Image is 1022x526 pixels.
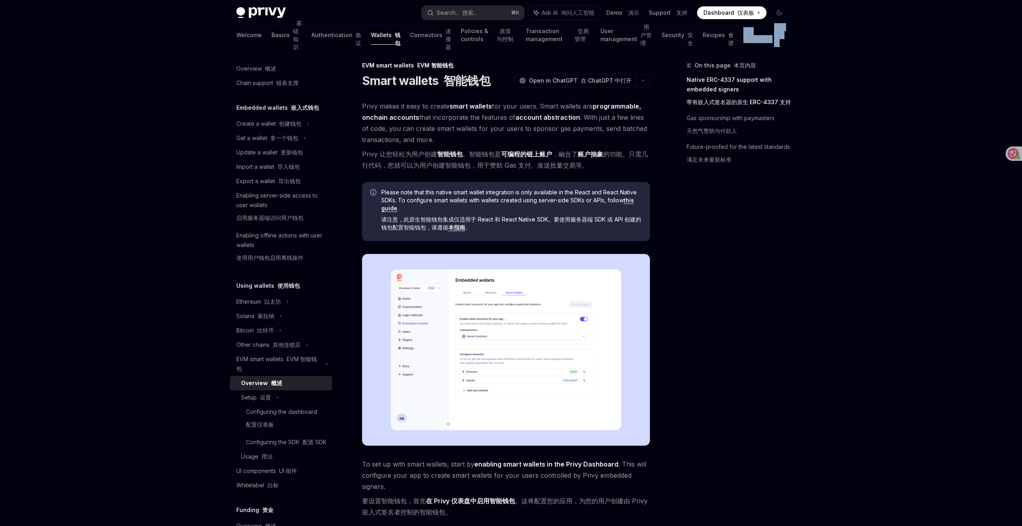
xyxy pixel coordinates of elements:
a: Whitelabel 白标 [230,478,332,492]
strong: 可编程的链上账户 [501,150,552,158]
font: 仪表板 [737,9,754,16]
font: 政策与控制 [497,28,513,42]
font: 导入钱包 [277,163,300,170]
a: UI components UI 组件 [230,464,332,478]
font: 带有嵌入式签名器的原生 ERC-4337 支持 [687,99,791,105]
strong: 智能钱包 [437,150,463,158]
div: Get a wallet [236,133,298,143]
div: Chain support [236,78,299,88]
font: EVM 智能钱包 [417,62,454,69]
div: Whitelabel [236,481,279,490]
h1: Smart wallets [362,73,490,88]
a: Chain support 链条支撑 [230,76,332,90]
button: Ask AI 询问人工智能 [528,6,600,20]
font: 概述 [265,65,276,72]
font: 白标 [267,482,279,488]
div: Ethereum [236,297,281,307]
a: Demo 演示 [606,9,639,17]
div: Export a wallet [236,176,301,186]
div: Overview [236,64,276,73]
div: Import a wallet [236,162,300,172]
div: Configuring the SDK [246,437,327,447]
a: Transaction management 交易管理 [526,26,590,45]
font: 配置仪表板 [246,421,274,428]
button: Open in ChatGPT 在 ChatGPT 中打开 [514,74,636,87]
span: Open in ChatGPT [529,77,632,85]
a: 在 Privy 仪表盘中启用智能钱包 [426,497,515,505]
font: 验证 [356,32,361,46]
div: Bitcoin [236,326,274,335]
font: 设置 [260,394,271,401]
font: 比特币 [257,327,274,334]
a: User management 用户管理 [600,26,652,45]
font: 本页内容 [734,62,756,69]
a: Overview 概述 [230,61,332,76]
font: 配置 SDK [303,439,327,445]
font: 使用钱包 [277,282,300,289]
a: 账户抽象 [578,150,603,158]
div: Update a wallet [236,148,303,157]
a: Overview 概述 [230,376,332,390]
font: 询问人工智能 [561,9,594,16]
font: 要设置智能钱包，首先 。这将配置您的应用，为您的用户创建由 Privy 嵌入式签名者控制的智能钱包。 [362,497,648,516]
span: Dashboard [703,9,754,17]
span: Ask AI [542,9,594,17]
a: account abstraction [515,113,580,122]
font: 连接器 [446,28,451,50]
div: Create a wallet [236,119,301,129]
font: 用法 [261,453,273,460]
a: Connectors 连接器 [410,26,451,45]
a: Enabling offline actions with user wallets使用用户钱包启用离线操作 [230,228,332,268]
font: 嵌入式钱包 [291,104,319,111]
a: Update a wallet 更新钱包 [230,145,332,160]
font: 其他连锁店 [273,341,301,348]
h5: Funding [236,505,273,515]
font: 在 ChatGPT 中打开 [581,77,632,84]
span: ⌘ K [511,10,519,16]
font: 使用用户钱包启用离线操作 [236,254,303,261]
div: Setup [241,393,271,402]
div: UI components [236,466,297,476]
font: 链条支撑 [276,79,299,86]
font: 用户管理 [640,24,652,46]
a: 本指南 [448,224,465,231]
div: Usage [241,452,273,461]
font: 钱包 [395,32,400,46]
a: Import a wallet 导入钱包 [230,160,332,174]
font: 交易管理 [574,28,589,42]
font: 创建钱包 [279,120,301,127]
div: EVM smart wallets [236,354,320,374]
a: Security 安全 [662,26,693,45]
div: EVM smart wallets [362,61,650,69]
font: Privy 让您轻松为用户创建 。智能钱包是 ，融合了 的功能。只需几行代码，您就可以为用户创建智能钱包，用于赞助 Gas 支付、发送批量交易等。 [362,150,648,169]
font: 天然气赞助与付款人 [687,127,737,134]
a: Gas sponsorship with paymasters天然气赞助与付款人 [687,112,792,140]
font: 索拉纳 [257,312,274,319]
font: UI 组件 [279,467,297,474]
div: Enabling offline actions with user wallets [236,231,327,266]
font: 智能钱包 [444,73,490,88]
font: 食谱 [728,32,734,46]
h5: Using wallets [236,281,300,291]
font: 请注意，此原生智能钱包集成仅适用于 React 和 React Native SDK。要使用服务器端 SDK 或 API 创建的钱包配置智能钱包，请遵循 。 [381,216,641,231]
a: Authentication 验证 [311,26,361,45]
button: Toggle dark mode [773,6,786,19]
div: Overview [241,378,282,388]
a: API reference API 参考 [743,26,786,45]
a: Configuring the dashboard配置仪表板 [230,405,332,435]
a: Usage 用法 [230,449,332,464]
font: 启用服务器端访问用户钱包 [236,214,303,221]
a: enabling smart wallets in the Privy Dashboard [474,460,618,469]
font: 基础知识 [293,20,302,50]
h5: Embedded wallets [236,103,319,113]
a: Enabling server-side access to user wallets启用服务器端访问用户钱包 [230,188,332,228]
font: 导出钱包 [278,178,301,184]
div: Configuring the dashboard [246,407,317,433]
a: Configuring the SDK 配置 SDK [230,435,332,449]
font: 演示 [628,9,639,16]
div: Enabling server-side access to user wallets [236,191,327,226]
a: Recipes 食谱 [703,26,734,45]
font: 概述 [271,380,282,386]
span: On this page [695,61,756,70]
font: API 参考 [774,24,784,46]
